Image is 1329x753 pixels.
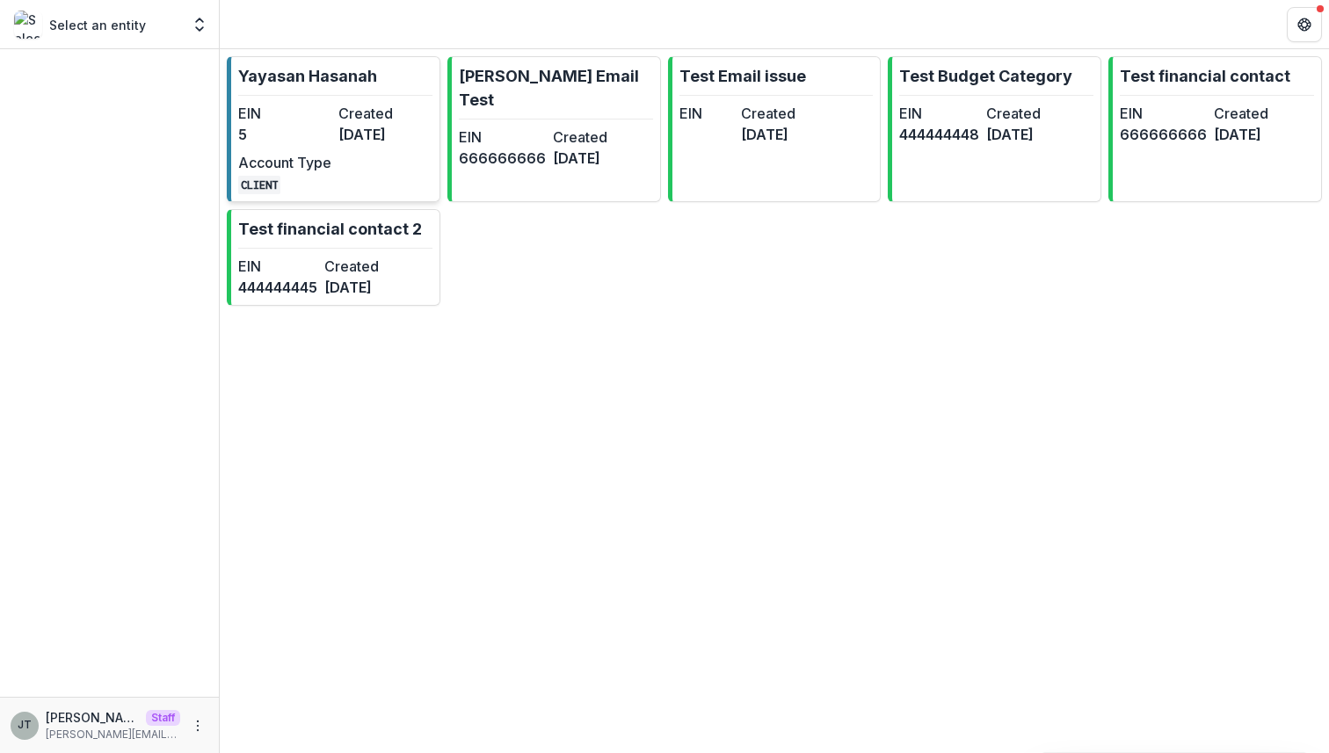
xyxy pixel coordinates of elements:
[18,720,32,731] div: Joyce N Temelio
[679,103,734,124] dt: EIN
[679,64,806,88] p: Test Email issue
[338,103,432,124] dt: Created
[1214,103,1301,124] dt: Created
[338,124,432,145] dd: [DATE]
[447,56,661,202] a: [PERSON_NAME] Email TestEIN666666666Created[DATE]
[238,64,377,88] p: Yayasan Hasanah
[459,64,653,112] p: [PERSON_NAME] Email Test
[553,148,640,169] dd: [DATE]
[187,715,208,736] button: More
[238,124,331,145] dd: 5
[227,56,440,202] a: Yayasan HasanahEIN5Created[DATE]Account TypeCLIENT
[1120,64,1290,88] p: Test financial contact
[899,124,979,145] dd: 444444448
[1120,124,1207,145] dd: 666666666
[553,127,640,148] dt: Created
[459,127,546,148] dt: EIN
[238,256,317,277] dt: EIN
[324,277,403,298] dd: [DATE]
[227,209,440,306] a: Test financial contact 2EIN444444445Created[DATE]
[238,176,280,194] code: CLIENT
[741,124,795,145] dd: [DATE]
[238,217,422,241] p: Test financial contact 2
[238,103,331,124] dt: EIN
[1120,103,1207,124] dt: EIN
[899,64,1072,88] p: Test Budget Category
[14,11,42,39] img: Select an entity
[238,277,317,298] dd: 444444445
[888,56,1101,202] a: Test Budget CategoryEIN444444448Created[DATE]
[324,256,403,277] dt: Created
[459,148,546,169] dd: 666666666
[668,56,882,202] a: Test Email issueEINCreated[DATE]
[741,103,795,124] dt: Created
[899,103,979,124] dt: EIN
[1287,7,1322,42] button: Get Help
[1214,124,1301,145] dd: [DATE]
[986,124,1066,145] dd: [DATE]
[986,103,1066,124] dt: Created
[49,16,146,34] p: Select an entity
[146,710,180,726] p: Staff
[238,152,331,173] dt: Account Type
[187,7,212,42] button: Open entity switcher
[46,727,180,742] p: [PERSON_NAME][EMAIL_ADDRESS][DOMAIN_NAME]
[1108,56,1322,202] a: Test financial contactEIN666666666Created[DATE]
[46,708,139,727] p: [PERSON_NAME]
